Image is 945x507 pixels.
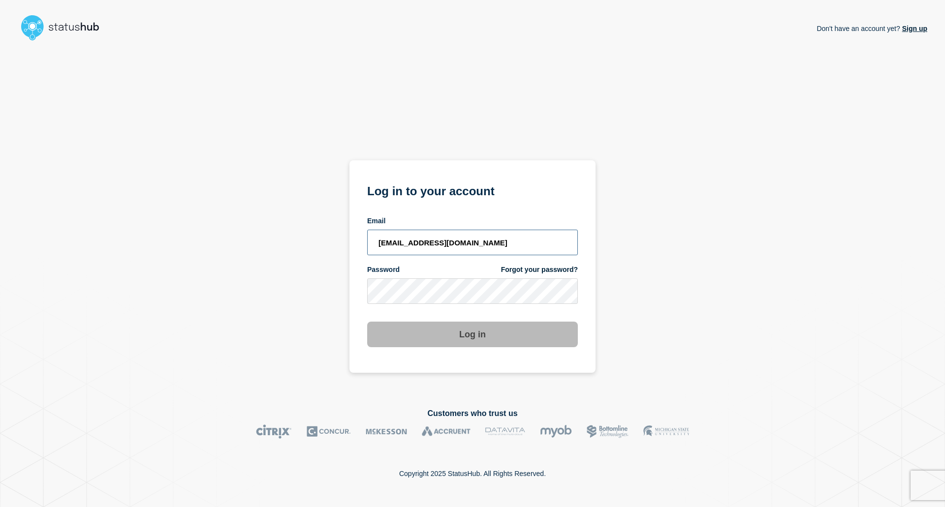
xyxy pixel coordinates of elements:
img: Bottomline logo [587,424,629,439]
span: Password [367,265,400,274]
img: DataVita logo [485,424,525,439]
input: password input [367,278,578,304]
img: Accruent logo [422,424,471,439]
img: myob logo [540,424,572,439]
button: Log in [367,322,578,347]
a: Sign up [900,25,927,32]
img: Concur logo [307,424,351,439]
img: StatusHub logo [18,12,111,43]
span: Email [367,216,385,226]
img: MSU logo [643,424,689,439]
a: Forgot your password? [501,265,578,274]
h1: Log in to your account [367,181,578,199]
h2: Customers who trust us [18,409,927,418]
img: McKesson logo [366,424,407,439]
img: Citrix logo [256,424,292,439]
p: Copyright 2025 StatusHub. All Rights Reserved. [399,470,546,477]
p: Don't have an account yet? [817,17,927,40]
input: email input [367,230,578,255]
